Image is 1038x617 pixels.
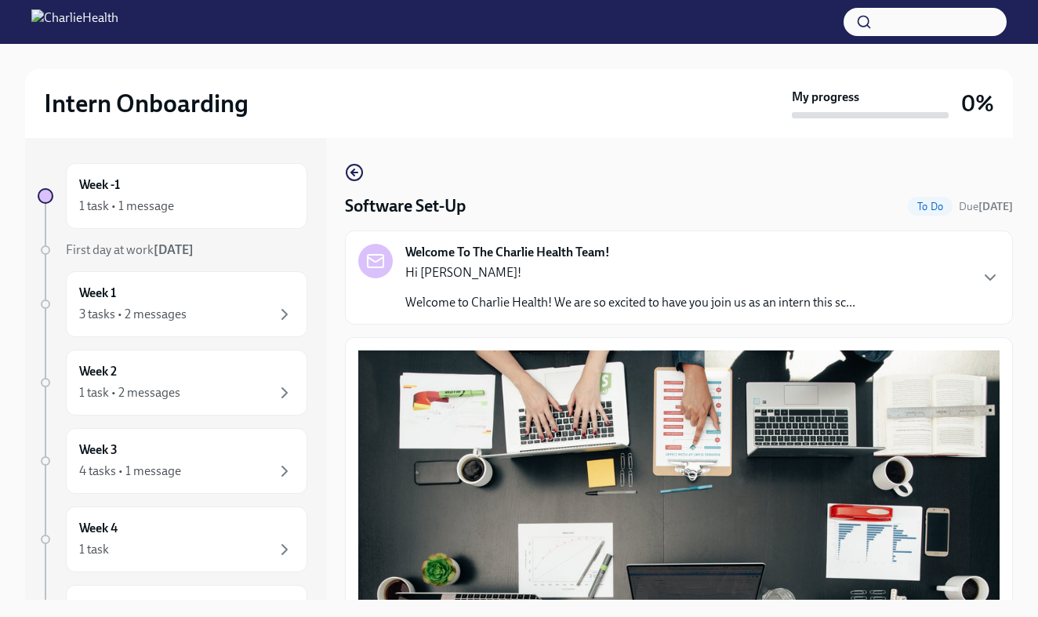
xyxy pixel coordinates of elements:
[79,598,118,615] h6: Week 5
[66,242,194,257] span: First day at work
[38,428,307,494] a: Week 34 tasks • 1 message
[961,89,994,118] h3: 0%
[959,199,1013,214] span: September 9th, 2025 07:00
[345,194,466,218] h4: Software Set-Up
[44,88,249,119] h2: Intern Onboarding
[405,264,855,281] p: Hi [PERSON_NAME]!
[79,463,181,480] div: 4 tasks • 1 message
[978,200,1013,213] strong: [DATE]
[405,244,610,261] strong: Welcome To The Charlie Health Team!
[79,363,117,380] h6: Week 2
[792,89,859,106] strong: My progress
[154,242,194,257] strong: [DATE]
[38,163,307,229] a: Week -11 task • 1 message
[79,520,118,537] h6: Week 4
[405,294,855,311] p: Welcome to Charlie Health! We are so excited to have you join us as an intern this sc...
[908,201,953,212] span: To Do
[79,306,187,323] div: 3 tasks • 2 messages
[79,198,174,215] div: 1 task • 1 message
[38,271,307,337] a: Week 13 tasks • 2 messages
[38,350,307,416] a: Week 21 task • 2 messages
[79,285,116,302] h6: Week 1
[31,9,118,34] img: CharlieHealth
[38,506,307,572] a: Week 41 task
[959,200,1013,213] span: Due
[79,441,118,459] h6: Week 3
[79,384,180,401] div: 1 task • 2 messages
[79,176,120,194] h6: Week -1
[79,541,109,558] div: 1 task
[38,241,307,259] a: First day at work[DATE]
